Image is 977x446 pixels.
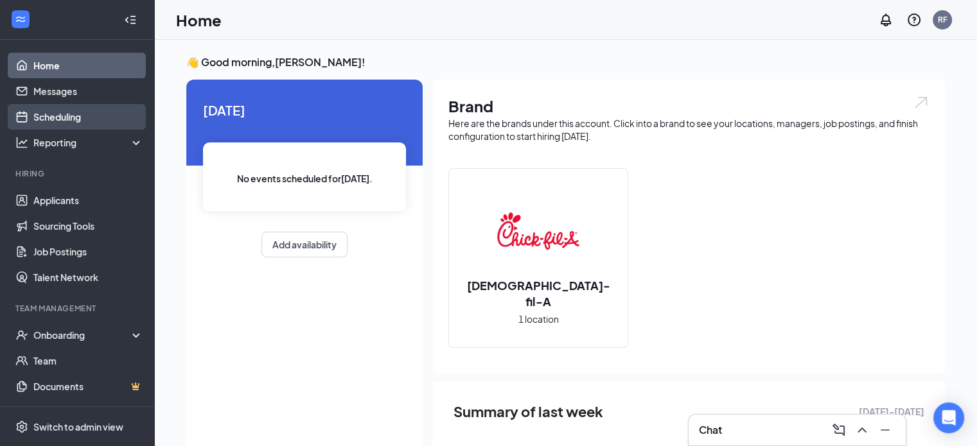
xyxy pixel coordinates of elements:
h3: Chat [699,423,722,437]
svg: Minimize [877,422,893,438]
a: SurveysCrown [33,399,143,425]
h1: Home [176,9,222,31]
button: Minimize [875,420,895,440]
div: Team Management [15,303,141,314]
h3: 👋 Good morning, [PERSON_NAME] ! [186,55,945,69]
a: Scheduling [33,104,143,130]
div: Switch to admin view [33,420,123,433]
span: 1 location [518,312,559,326]
span: Summary of last week [453,400,603,423]
span: [DATE] - [DATE] [859,404,924,418]
a: Sourcing Tools [33,213,143,239]
a: Talent Network [33,264,143,290]
div: Onboarding [33,329,132,341]
svg: WorkstreamLogo [14,13,27,26]
svg: Analysis [15,136,28,149]
button: ComposeMessage [829,420,849,440]
a: DocumentsCrown [33,373,143,399]
svg: ChevronUp [854,422,870,438]
svg: QuestionInfo [906,12,922,28]
div: Reporting [33,136,144,149]
svg: Notifications [878,12,893,28]
a: Applicants [33,187,143,213]
img: Chick-fil-A [497,190,579,272]
svg: UserCheck [15,329,28,341]
svg: Collapse [124,13,137,26]
div: Hiring [15,168,141,179]
h2: [DEMOGRAPHIC_DATA]-fil-A [449,277,628,309]
div: Open Intercom Messenger [933,402,964,433]
div: RF [938,14,947,25]
a: Job Postings [33,239,143,264]
img: open.6027fd2a22e1237b5b06.svg [913,95,929,110]
a: Home [33,53,143,78]
h1: Brand [448,95,929,117]
a: Team [33,348,143,373]
span: No events scheduled for [DATE] . [237,171,373,185]
button: Add availability [261,232,348,257]
svg: ComposeMessage [831,422,847,438]
span: [DATE] [203,100,406,120]
div: Here are the brands under this account. Click into a brand to see your locations, managers, job p... [448,117,929,142]
a: Messages [33,78,143,104]
button: ChevronUp [852,420,872,440]
svg: Settings [15,420,28,433]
